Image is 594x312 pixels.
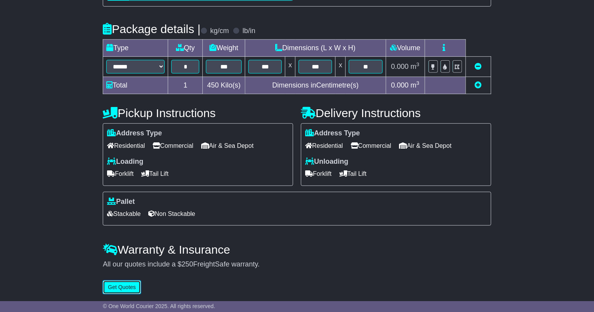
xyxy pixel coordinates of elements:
span: Forklift [305,168,332,180]
span: Forklift [107,168,134,180]
td: Kilo(s) [203,77,245,94]
label: Unloading [305,158,348,166]
a: Add new item [475,81,482,89]
span: Air & Sea Depot [399,140,452,152]
span: 250 [181,260,193,268]
td: Dimensions in Centimetre(s) [245,77,386,94]
td: x [336,57,346,77]
div: All our quotes include a $ FreightSafe warranty. [103,260,491,269]
label: Address Type [305,129,360,138]
h4: Package details | [103,23,200,35]
span: 0.000 [391,63,409,70]
span: © One World Courier 2025. All rights reserved. [103,303,215,309]
span: 0.000 [391,81,409,89]
span: Commercial [153,140,193,152]
h4: Delivery Instructions [301,107,491,119]
h4: Pickup Instructions [103,107,293,119]
sup: 3 [417,61,420,67]
td: Weight [203,40,245,57]
td: Qty [168,40,203,57]
td: Volume [386,40,425,57]
span: m [411,63,420,70]
td: 1 [168,77,203,94]
label: lb/in [243,27,255,35]
label: Pallet [107,198,135,206]
h4: Warranty & Insurance [103,243,491,256]
label: kg/cm [210,27,229,35]
td: Type [103,40,168,57]
span: Non Stackable [149,208,195,220]
span: Tail Lift [141,168,169,180]
button: Get Quotes [103,280,141,294]
span: Residential [107,140,145,152]
span: Air & Sea Depot [201,140,254,152]
span: Residential [305,140,343,152]
span: 450 [207,81,219,89]
a: Remove this item [475,63,482,70]
td: Total [103,77,168,94]
span: Commercial [351,140,391,152]
sup: 3 [417,80,420,86]
span: Stackable [107,208,141,220]
label: Address Type [107,129,162,138]
span: m [411,81,420,89]
td: Dimensions (L x W x H) [245,40,386,57]
span: Tail Lift [339,168,367,180]
label: Loading [107,158,143,166]
td: x [285,57,295,77]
